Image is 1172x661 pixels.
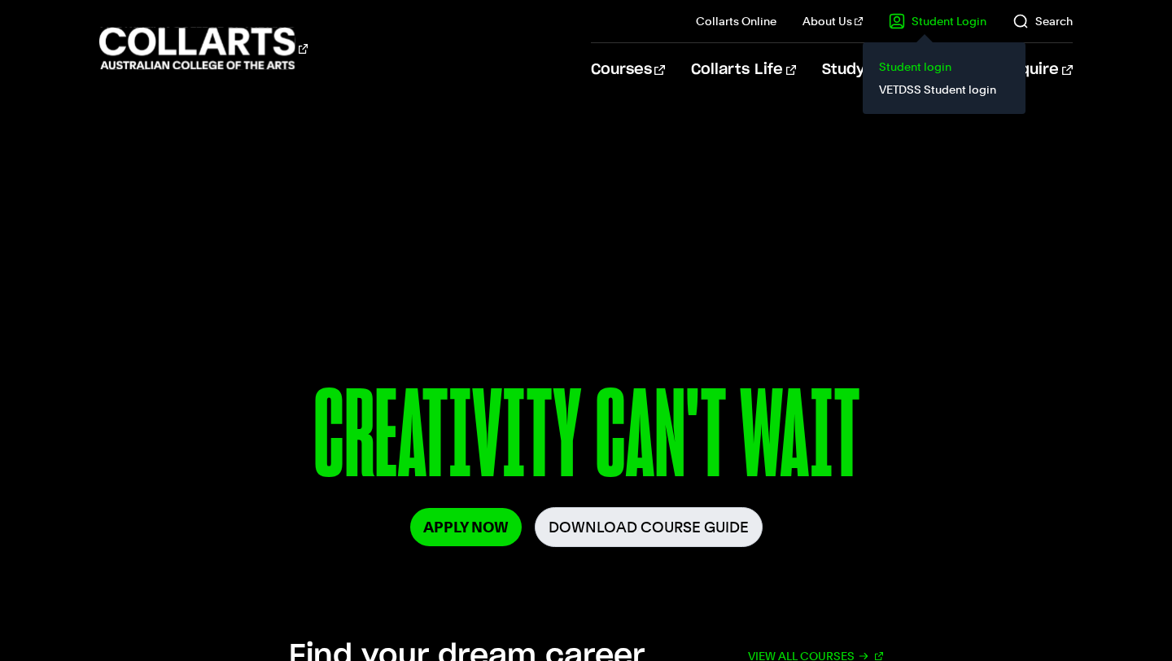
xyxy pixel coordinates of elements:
[876,55,1012,78] a: Student login
[99,25,308,72] div: Go to homepage
[99,373,1072,507] p: CREATIVITY CAN'T WAIT
[691,43,796,97] a: Collarts Life
[1012,13,1073,29] a: Search
[1001,43,1072,97] a: Enquire
[802,13,863,29] a: About Us
[591,43,665,97] a: Courses
[822,43,975,97] a: Study Information
[889,13,986,29] a: Student Login
[696,13,776,29] a: Collarts Online
[876,78,1012,101] a: VETDSS Student login
[535,507,763,547] a: Download Course Guide
[410,508,522,546] a: Apply Now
